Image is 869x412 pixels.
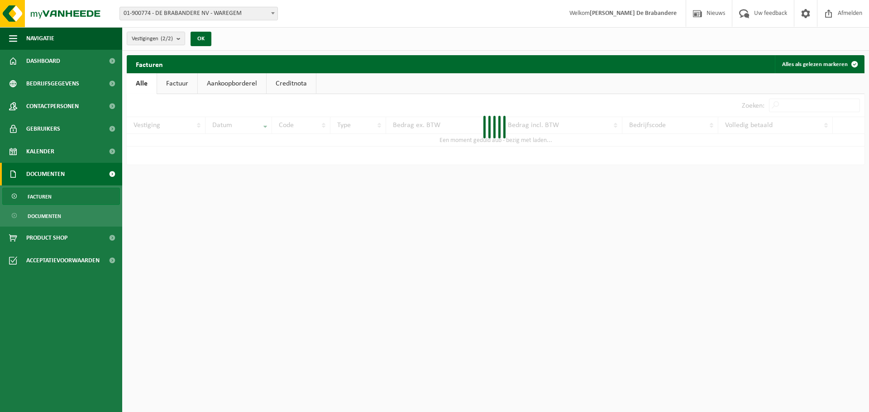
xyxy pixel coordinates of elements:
span: 01-900774 - DE BRABANDERE NV - WAREGEM [119,7,278,20]
span: Dashboard [26,50,60,72]
span: Documenten [26,163,65,185]
span: Facturen [28,188,52,205]
a: Facturen [2,188,120,205]
a: Aankoopborderel [198,73,266,94]
span: Product Shop [26,227,67,249]
span: Contactpersonen [26,95,79,118]
button: Vestigingen(2/2) [127,32,185,45]
strong: [PERSON_NAME] De Brabandere [590,10,677,17]
count: (2/2) [161,36,173,42]
a: Alle [127,73,157,94]
h2: Facturen [127,55,172,73]
a: Factuur [157,73,197,94]
span: Gebruikers [26,118,60,140]
span: Documenten [28,208,61,225]
span: Vestigingen [132,32,173,46]
button: OK [191,32,211,46]
a: Creditnota [267,73,316,94]
span: 01-900774 - DE BRABANDERE NV - WAREGEM [120,7,277,20]
span: Bedrijfsgegevens [26,72,79,95]
span: Kalender [26,140,54,163]
button: Alles als gelezen markeren [775,55,864,73]
span: Acceptatievoorwaarden [26,249,100,272]
a: Documenten [2,207,120,224]
span: Navigatie [26,27,54,50]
